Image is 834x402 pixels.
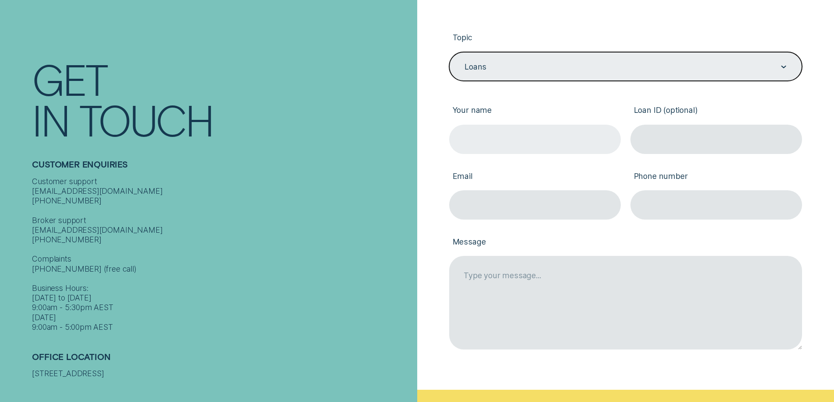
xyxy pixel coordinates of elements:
h2: Customer Enquiries [32,159,412,177]
h1: Get In Touch [32,58,412,140]
label: Topic [449,25,802,52]
h2: Office Location [32,352,412,369]
div: Customer support [EMAIL_ADDRESS][DOMAIN_NAME] [PHONE_NUMBER] Broker support [EMAIL_ADDRESS][DOMAI... [32,177,412,332]
div: [STREET_ADDRESS] [32,369,412,378]
label: Phone number [630,164,802,190]
div: Loans [465,62,486,72]
label: Email [449,164,621,190]
div: In [32,99,69,140]
div: Touch [79,99,213,140]
label: Your name [449,98,621,125]
label: Message [449,229,802,256]
label: Loan ID (optional) [630,98,802,125]
div: Get [32,58,107,99]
